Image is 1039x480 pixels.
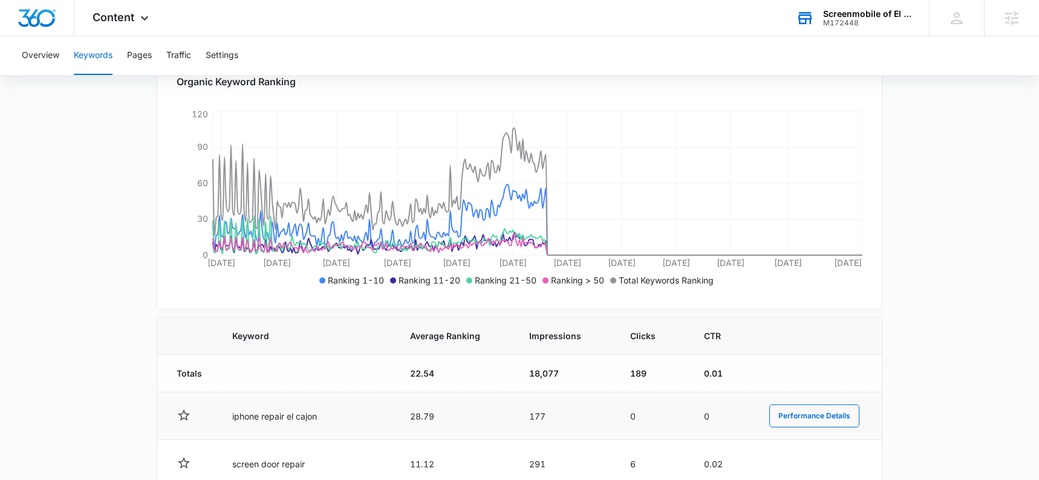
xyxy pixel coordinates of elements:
button: Keywords [74,36,112,75]
span: Average Ranking [410,329,483,342]
span: Total Keywords Ranking [619,275,714,285]
span: Clicks [630,329,657,342]
button: Settings [206,36,238,75]
tspan: [DATE] [322,258,350,268]
button: Pages [127,36,152,75]
td: 0.01 [689,355,755,392]
td: Totals [157,355,218,392]
span: Content [93,11,134,24]
tspan: [DATE] [499,258,527,268]
div: account id [823,19,911,27]
tspan: [DATE] [553,258,581,268]
tspan: [DATE] [717,258,744,268]
tspan: [DATE] [263,258,291,268]
span: Keyword [232,329,363,342]
button: Overview [22,36,59,75]
h2: Organic Keyword Ranking [177,74,862,89]
td: 0 [689,392,755,440]
span: Ranking > 50 [551,275,604,285]
td: 189 [616,355,689,392]
td: 18,077 [515,355,616,392]
tspan: [DATE] [834,258,862,268]
td: 177 [515,392,616,440]
tspan: [DATE] [207,258,235,268]
button: Traffic [166,36,191,75]
tspan: [DATE] [774,258,802,268]
tspan: 120 [192,109,208,119]
span: Ranking 1-10 [328,275,384,285]
tspan: 0 [203,250,208,260]
span: Impressions [529,329,584,342]
tspan: [DATE] [608,258,636,268]
span: CTR [704,329,723,342]
span: Ranking 21-50 [475,275,536,285]
tspan: 30 [197,213,208,224]
button: Performance Details [769,404,859,427]
span: Ranking 11-20 [399,275,460,285]
td: iphone repair el cajon [218,392,395,440]
td: 0 [616,392,689,440]
tspan: [DATE] [443,258,471,268]
tspan: [DATE] [662,258,690,268]
tspan: [DATE] [383,258,411,268]
tspan: 60 [197,178,208,188]
div: account name [823,9,911,19]
td: 22.54 [396,355,515,392]
td: 28.79 [396,392,515,440]
tspan: 90 [197,141,208,152]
